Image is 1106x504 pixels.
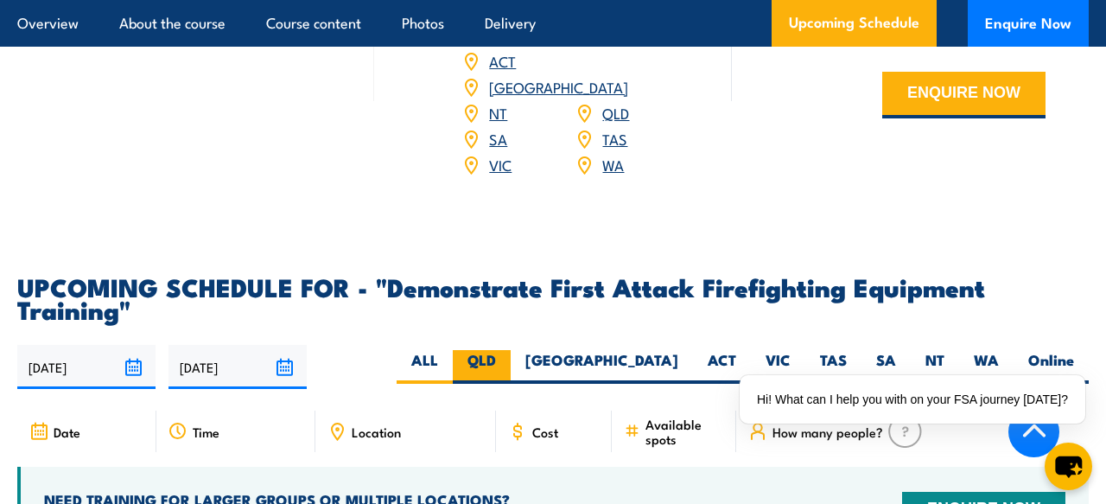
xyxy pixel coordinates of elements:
[602,102,629,123] a: QLD
[740,375,1085,424] div: Hi! What can I help you with on your FSA journey [DATE]?
[693,350,751,384] label: ACT
[489,76,628,97] a: [GEOGRAPHIC_DATA]
[882,72,1046,118] button: ENQUIRE NOW
[772,424,883,439] span: How many people?
[168,345,307,389] input: To date
[751,350,805,384] label: VIC
[17,345,156,389] input: From date
[532,424,558,439] span: Cost
[193,424,219,439] span: Time
[54,424,80,439] span: Date
[489,50,516,71] a: ACT
[1045,443,1092,490] button: chat-button
[645,417,724,446] span: Available spots
[489,128,507,149] a: SA
[489,102,507,123] a: NT
[861,350,911,384] label: SA
[959,350,1014,384] label: WA
[453,350,511,384] label: QLD
[602,128,627,149] a: TAS
[397,350,453,384] label: ALL
[602,154,624,175] a: WA
[805,350,861,384] label: TAS
[1014,350,1089,384] label: Online
[17,275,1089,320] h2: UPCOMING SCHEDULE FOR - "Demonstrate First Attack Firefighting Equipment Training"
[489,154,512,175] a: VIC
[911,350,959,384] label: NT
[352,424,401,439] span: Location
[511,350,693,384] label: [GEOGRAPHIC_DATA]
